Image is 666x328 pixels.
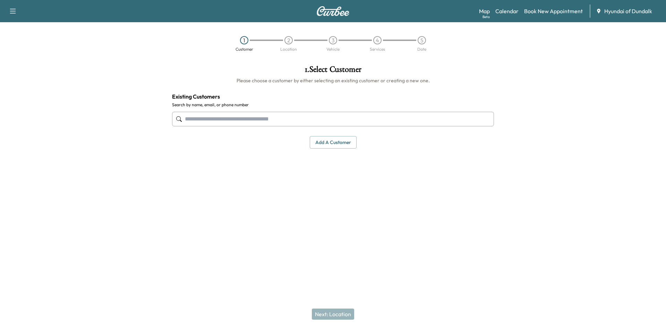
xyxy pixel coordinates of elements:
h4: Existing Customers [172,92,494,101]
div: 2 [284,36,293,44]
a: MapBeta [479,7,490,15]
div: 4 [373,36,382,44]
label: Search by name, email, or phone number [172,102,494,108]
div: Beta [483,14,490,19]
a: Calendar [495,7,519,15]
a: Book New Appointment [524,7,583,15]
div: Services [370,47,385,51]
div: Vehicle [326,47,340,51]
div: Date [417,47,426,51]
div: 5 [418,36,426,44]
div: Location [280,47,297,51]
img: Curbee Logo [316,6,350,16]
div: Customer [236,47,253,51]
span: Hyundai of Dundalk [604,7,652,15]
div: 3 [329,36,337,44]
h1: 1 . Select Customer [172,65,494,77]
button: Add a customer [310,136,357,149]
h6: Please choose a customer by either selecting an existing customer or creating a new one. [172,77,494,84]
div: 1 [240,36,248,44]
